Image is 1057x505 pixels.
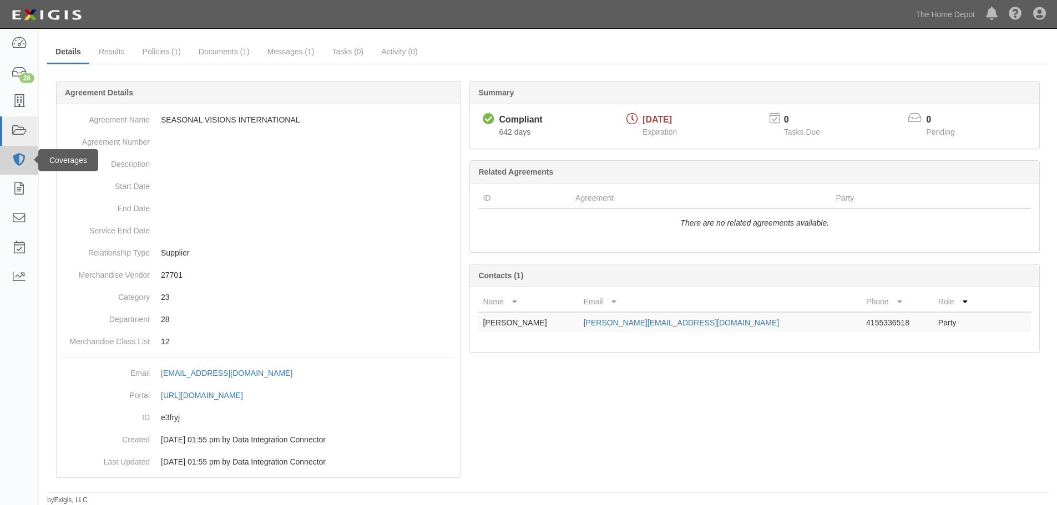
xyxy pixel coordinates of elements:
a: Documents (1) [190,40,258,63]
span: [DATE] [643,115,672,124]
dt: ID [61,406,150,423]
dd: e3fryj [61,406,456,429]
p: 0 [926,114,968,126]
a: [EMAIL_ADDRESS][DOMAIN_NAME] [161,369,305,378]
small: by [47,496,88,505]
dt: Merchandise Class List [61,330,150,347]
p: 23 [161,292,456,303]
dt: Relationship Type [61,242,150,258]
dd: Supplier [61,242,456,264]
dt: Start Date [61,175,150,192]
dd: [DATE] 01:55 pm by Data Integration Connector [61,429,456,451]
img: logo-5460c22ac91f19d4615b14bd174203de0afe785f0fc80cf4dbbc73dc1793850b.png [8,5,85,25]
a: Details [47,40,89,64]
span: Pending [926,127,954,136]
td: [PERSON_NAME] [478,312,579,333]
th: Role [934,292,987,312]
b: Agreement Details [65,88,133,97]
dt: Created [61,429,150,445]
dt: Description [61,153,150,170]
p: 27701 [161,269,456,280]
span: Tasks Due [784,127,820,136]
a: Messages (1) [259,40,323,63]
div: 26 [19,73,34,83]
a: Results [90,40,133,63]
div: Compliant [499,114,542,126]
p: 28 [161,314,456,325]
div: [EMAIL_ADDRESS][DOMAIN_NAME] [161,368,292,379]
dt: Email [61,362,150,379]
th: Phone [862,292,934,312]
p: 12 [161,336,456,347]
b: Summary [478,88,514,97]
a: Tasks (0) [323,40,372,63]
a: Activity (0) [373,40,426,63]
b: Contacts (1) [478,271,523,280]
dt: Department [61,308,150,325]
dt: Portal [61,384,150,401]
dd: [DATE] 01:55 pm by Data Integration Connector [61,451,456,473]
dt: End Date [61,197,150,214]
i: Compliant [483,114,494,125]
dt: Agreement Name [61,109,150,125]
td: 4155336518 [862,312,934,333]
span: Since 12/29/2023 [499,127,530,136]
a: Exigis, LLC [54,496,88,504]
a: [URL][DOMAIN_NAME] [161,391,255,400]
a: [PERSON_NAME][EMAIL_ADDRESS][DOMAIN_NAME] [584,318,779,327]
dt: Merchandise Vendor [61,264,150,280]
dt: Service End Date [61,220,150,236]
i: There are no related agreements available. [680,218,829,227]
dt: Last Updated [61,451,150,467]
th: Party [831,188,982,208]
a: The Home Depot [910,3,980,25]
div: Coverages [38,149,98,171]
th: Agreement [571,188,831,208]
th: Name [478,292,579,312]
dt: Agreement Number [61,131,150,147]
td: Party [934,312,987,333]
th: ID [478,188,571,208]
i: Help Center - Complianz [1009,8,1022,21]
b: Related Agreements [478,167,553,176]
dt: Category [61,286,150,303]
dd: SEASONAL VISIONS INTERNATIONAL [61,109,456,131]
span: Expiration [643,127,677,136]
a: Policies (1) [134,40,189,63]
th: Email [579,292,862,312]
p: 0 [784,114,834,126]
